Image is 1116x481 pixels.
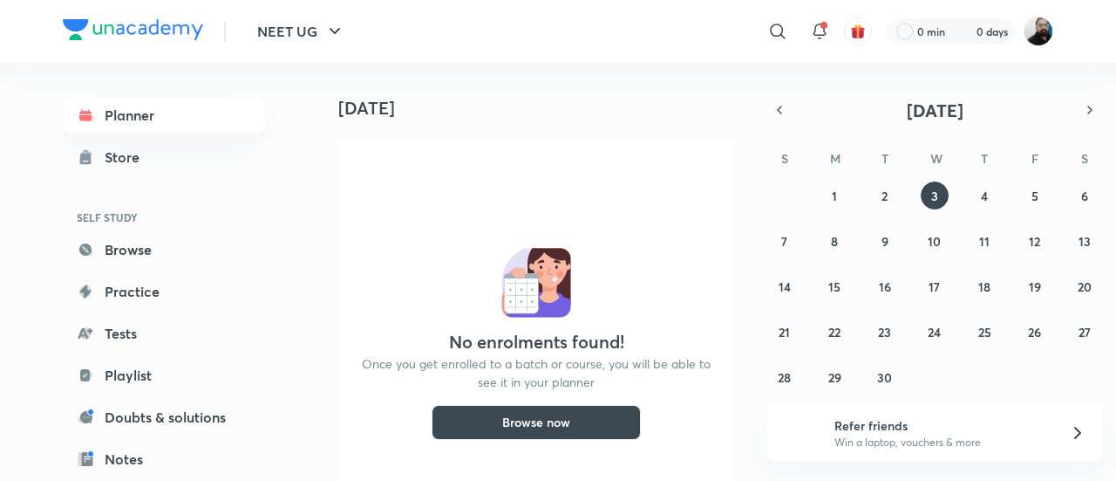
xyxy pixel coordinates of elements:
[1021,272,1049,300] button: September 19, 2025
[1078,278,1092,295] abbr: September 20, 2025
[921,227,949,255] button: September 10, 2025
[63,98,265,133] a: Planner
[970,318,998,346] button: September 25, 2025
[63,400,265,435] a: Doubts & solutions
[881,150,888,167] abbr: Tuesday
[1024,17,1053,46] img: Sumit Kumar Agrawal
[779,278,791,295] abbr: September 14, 2025
[881,233,888,250] abbr: September 9, 2025
[970,272,998,300] button: September 18, 2025
[63,19,203,45] a: Company Logo
[1071,272,1099,300] button: September 20, 2025
[820,272,848,300] button: September 15, 2025
[871,182,899,210] button: September 2, 2025
[834,416,1049,435] h6: Refer friends
[781,416,816,450] img: referral
[771,227,799,255] button: September 7, 2025
[779,324,790,340] abbr: September 21, 2025
[432,405,641,440] button: Browse now
[1079,233,1091,250] abbr: September 13, 2025
[1071,182,1099,210] button: September 6, 2025
[1079,324,1091,340] abbr: September 27, 2025
[1071,227,1099,255] button: September 13, 2025
[771,363,799,391] button: September 28, 2025
[63,358,265,393] a: Playlist
[105,147,150,168] div: Store
[778,369,791,386] abbr: September 28, 2025
[1031,188,1038,204] abbr: September 5, 2025
[771,318,799,346] button: September 21, 2025
[247,14,356,49] button: NEET UG
[63,316,265,351] a: Tests
[792,98,1078,122] button: [DATE]
[871,363,899,391] button: September 30, 2025
[781,150,788,167] abbr: Sunday
[1021,318,1049,346] button: September 26, 2025
[828,278,840,295] abbr: September 15, 2025
[501,248,571,318] img: No events
[878,324,891,340] abbr: September 23, 2025
[931,188,938,204] abbr: September 3, 2025
[781,233,787,250] abbr: September 7, 2025
[1081,188,1088,204] abbr: September 6, 2025
[871,318,899,346] button: September 23, 2025
[832,188,837,204] abbr: September 1, 2025
[820,318,848,346] button: September 22, 2025
[63,274,265,309] a: Practice
[879,278,891,295] abbr: September 16, 2025
[981,150,988,167] abbr: Thursday
[359,354,713,391] p: Once you get enrolled to a batch or course, you will be able to see it in your planner
[63,19,203,40] img: Company Logo
[63,140,265,175] a: Store
[1021,227,1049,255] button: September 12, 2025
[961,413,1097,462] iframe: Help widget launcher
[831,233,838,250] abbr: September 8, 2025
[978,278,990,295] abbr: September 18, 2025
[850,24,866,39] img: avatar
[907,99,963,122] span: [DATE]
[844,17,872,45] button: avatar
[820,227,848,255] button: September 8, 2025
[449,332,624,353] h4: No enrolments found!
[921,272,949,300] button: September 17, 2025
[871,272,899,300] button: September 16, 2025
[338,98,748,119] h4: [DATE]
[820,182,848,210] button: September 1, 2025
[929,278,940,295] abbr: September 17, 2025
[830,150,840,167] abbr: Monday
[771,272,799,300] button: September 14, 2025
[1028,324,1041,340] abbr: September 26, 2025
[881,188,888,204] abbr: September 2, 2025
[928,233,941,250] abbr: September 10, 2025
[970,182,998,210] button: September 4, 2025
[877,369,892,386] abbr: September 30, 2025
[1031,150,1038,167] abbr: Friday
[828,369,841,386] abbr: September 29, 2025
[1029,233,1040,250] abbr: September 12, 2025
[63,232,265,267] a: Browse
[970,227,998,255] button: September 11, 2025
[1021,182,1049,210] button: September 5, 2025
[1029,278,1041,295] abbr: September 19, 2025
[63,203,265,232] h6: SELF STUDY
[1081,150,1088,167] abbr: Saturday
[928,324,941,340] abbr: September 24, 2025
[871,227,899,255] button: September 9, 2025
[921,182,949,210] button: September 3, 2025
[956,23,973,40] img: streak
[930,150,942,167] abbr: Wednesday
[1071,318,1099,346] button: September 27, 2025
[921,318,949,346] button: September 24, 2025
[834,435,1049,450] p: Win a laptop, vouchers & more
[63,442,265,477] a: Notes
[820,363,848,391] button: September 29, 2025
[979,233,990,250] abbr: September 11, 2025
[828,324,840,340] abbr: September 22, 2025
[978,324,991,340] abbr: September 25, 2025
[981,188,988,204] abbr: September 4, 2025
